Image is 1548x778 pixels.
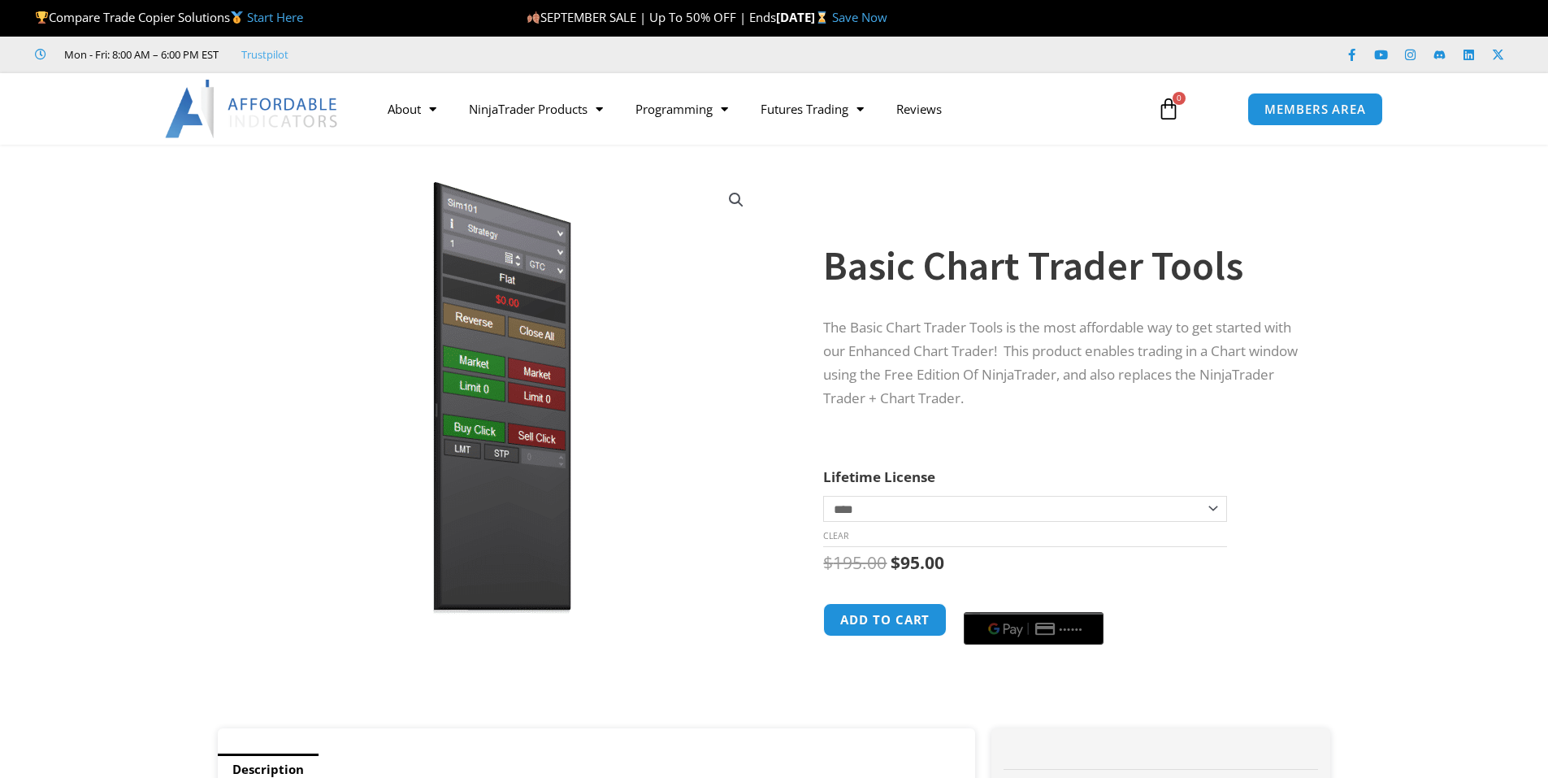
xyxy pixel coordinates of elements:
a: View full-screen image gallery [722,185,751,215]
img: LogoAI | Affordable Indicators – NinjaTrader [165,80,340,138]
img: ⌛ [816,11,828,24]
a: Futures Trading [744,90,880,128]
span: Mon - Fri: 8:00 AM – 6:00 PM EST [60,45,219,64]
a: Reviews [880,90,958,128]
nav: Menu [371,90,1138,128]
strong: [DATE] [776,9,832,25]
span: $ [891,551,900,574]
a: Save Now [832,9,887,25]
a: Start Here [247,9,303,25]
span: SEPTEMBER SALE | Up To 50% OFF | Ends [527,9,776,25]
img: BasicTools [241,173,763,623]
p: The Basic Chart Trader Tools is the most affordable way to get started with our Enhanced Chart Tr... [823,316,1298,411]
span: $ [823,551,833,574]
label: Lifetime License [823,467,935,486]
text: •••••• [1060,624,1085,635]
h1: Basic Chart Trader Tools [823,237,1298,294]
bdi: 195.00 [823,551,887,574]
iframe: Secure payment input frame [960,601,1107,602]
button: Add to cart [823,603,947,637]
a: Clear options [823,530,848,541]
a: MEMBERS AREA [1247,93,1383,126]
img: 🏆 [36,11,48,24]
button: Buy with GPay [964,612,1104,645]
a: About [371,90,453,128]
a: NinjaTrader Products [453,90,619,128]
a: Trustpilot [241,45,288,64]
span: 0 [1173,92,1186,105]
a: Programming [619,90,744,128]
span: MEMBERS AREA [1264,103,1366,115]
a: 0 [1133,85,1204,133]
img: 🍂 [527,11,540,24]
span: Compare Trade Copier Solutions [35,9,303,25]
bdi: 95.00 [891,551,944,574]
img: 🥇 [231,11,243,24]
